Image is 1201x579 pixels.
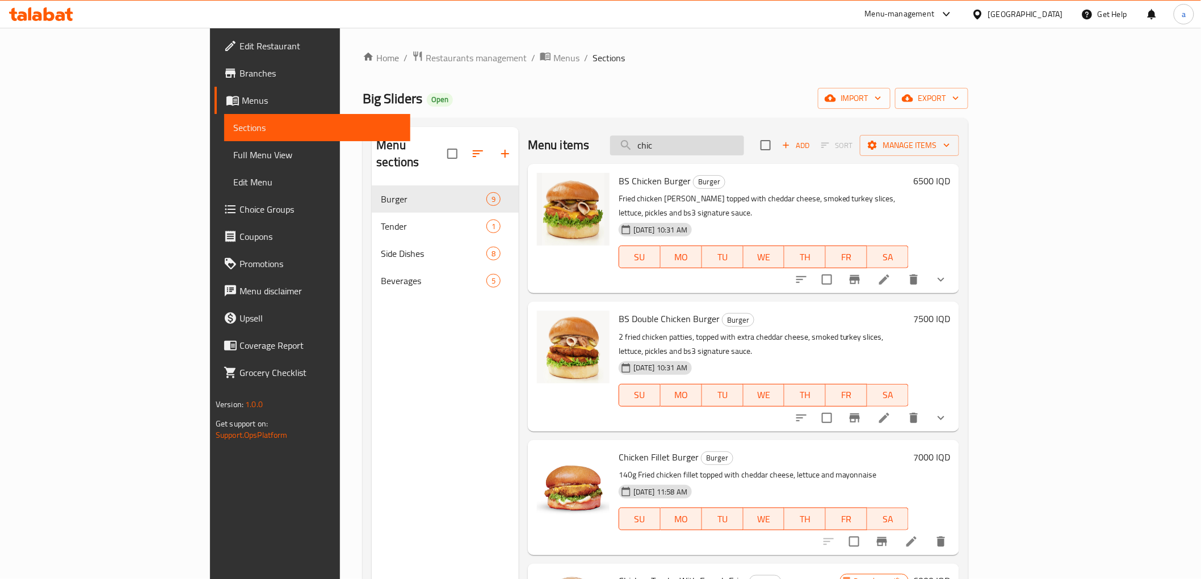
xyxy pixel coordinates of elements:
[528,137,590,154] h2: Menu items
[619,192,909,220] p: Fried chicken [PERSON_NAME] topped with cheddar cheese, smoked turkey slices, lettuce, pickles an...
[665,249,698,265] span: MO
[240,39,401,53] span: Edit Restaurant
[486,192,501,206] div: items
[486,247,501,260] div: items
[486,219,501,233] div: items
[215,87,410,114] a: Menus
[904,91,959,105] span: export
[487,194,500,205] span: 9
[240,366,401,379] span: Grocery Checklist
[900,266,927,293] button: delete
[381,219,486,233] span: Tender
[913,449,950,465] h6: 7000 IQD
[624,511,656,527] span: SU
[702,451,733,464] span: Burger
[900,404,927,432] button: delete
[487,221,500,232] span: 1
[841,266,868,293] button: Branch-specific-item
[748,387,780,403] span: WE
[661,246,702,268] button: MO
[215,305,410,332] a: Upsell
[744,246,785,268] button: WE
[927,528,955,555] button: delete
[240,66,401,80] span: Branches
[215,359,410,386] a: Grocery Checklist
[830,249,863,265] span: FR
[426,51,527,65] span: Restaurants management
[215,250,410,277] a: Promotions
[869,138,950,153] span: Manage items
[240,284,401,298] span: Menu disclaimer
[722,313,754,327] div: Burger
[694,175,725,188] span: Burger
[216,428,288,442] a: Support.OpsPlatform
[240,230,401,243] span: Coupons
[867,384,909,407] button: SA
[778,137,814,154] button: Add
[927,404,955,432] button: show more
[723,314,754,327] span: Burger
[707,249,739,265] span: TU
[841,404,868,432] button: Branch-specific-item
[215,196,410,223] a: Choice Groups
[665,387,698,403] span: MO
[363,50,968,65] nav: breadcrumb
[814,137,860,154] span: Select section first
[537,173,610,246] img: BS Chicken Burger
[245,397,263,412] span: 1.0.0
[748,249,780,265] span: WE
[487,248,500,259] span: 8
[619,449,699,466] span: Chicken Fillet Burger
[754,133,778,157] span: Select section
[240,202,401,216] span: Choice Groups
[619,384,661,407] button: SU
[693,175,725,189] div: Burger
[531,51,535,65] li: /
[707,511,739,527] span: TU
[537,311,610,383] img: BS Double Chicken Burger
[215,60,410,87] a: Branches
[240,339,401,352] span: Coverage Report
[624,249,656,265] span: SU
[868,528,896,555] button: Branch-specific-item
[826,508,867,530] button: FR
[427,93,453,107] div: Open
[629,487,692,497] span: [DATE] 11:58 AM
[827,91,881,105] span: import
[842,530,866,553] span: Select to update
[537,449,610,522] img: Chicken Fillet Burger
[789,387,821,403] span: TH
[780,139,811,152] span: Add
[233,175,401,189] span: Edit Menu
[702,508,744,530] button: TU
[624,387,656,403] span: SU
[240,311,401,325] span: Upsell
[815,268,839,291] span: Select to update
[744,508,785,530] button: WE
[702,246,744,268] button: TU
[215,223,410,250] a: Coupons
[224,141,410,168] a: Full Menu View
[242,94,401,107] span: Menus
[830,387,863,403] span: FR
[233,121,401,134] span: Sections
[224,168,410,196] a: Edit Menu
[707,387,739,403] span: TU
[867,246,909,268] button: SA
[988,8,1063,20] div: [GEOGRAPHIC_DATA]
[905,535,918,548] a: Edit menu item
[376,137,447,171] h2: Menu sections
[372,185,519,213] div: Burger9
[789,249,821,265] span: TH
[913,311,950,327] h6: 7500 IQD
[381,192,486,206] span: Burger
[877,273,891,286] a: Edit menu item
[619,310,720,327] span: BS Double Chicken Burger
[372,240,519,267] div: Side Dishes8
[619,172,691,189] span: BS Chicken Burger
[240,257,401,271] span: Promotions
[381,274,486,288] span: Beverages
[778,137,814,154] span: Add item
